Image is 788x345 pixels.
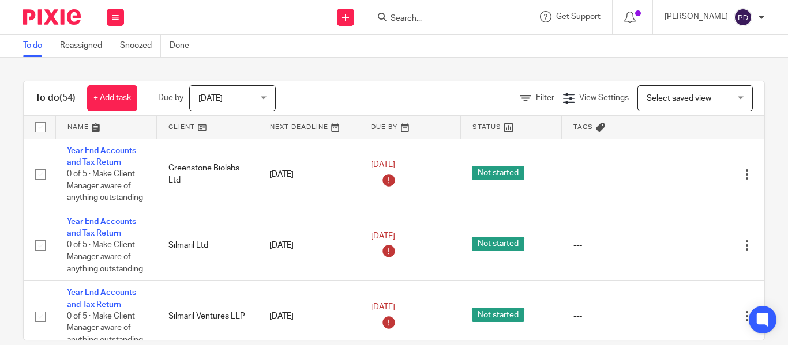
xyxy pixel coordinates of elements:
span: [DATE] [371,232,395,240]
span: Get Support [556,13,601,21]
span: [DATE] [371,161,395,169]
span: 0 of 5 · Make Client Manager aware of anything outstanding [67,170,143,202]
span: Filter [536,94,554,102]
td: [DATE] [258,210,359,280]
span: Not started [472,237,524,251]
p: Due by [158,92,183,104]
input: Search [389,14,493,24]
span: 0 of 5 · Make Client Manager aware of anything outstanding [67,312,143,344]
span: Select saved view [647,94,711,103]
div: --- [573,310,652,322]
a: Done [170,35,198,57]
div: --- [573,169,652,180]
a: Year End Accounts and Tax Return [67,147,136,166]
span: 0 of 5 · Make Client Manager aware of anything outstanding [67,241,143,273]
img: svg%3E [734,8,752,26]
img: Pixie [23,9,81,25]
a: Year End Accounts and Tax Return [67,218,136,237]
span: (54) [59,93,76,103]
td: Silmaril Ltd [157,210,258,280]
h1: To do [35,92,76,104]
span: Not started [472,308,524,322]
a: Snoozed [120,35,161,57]
a: + Add task [87,85,137,111]
a: Reassigned [60,35,111,57]
td: [DATE] [258,139,359,210]
span: View Settings [579,94,629,102]
div: --- [573,240,652,251]
a: Year End Accounts and Tax Return [67,289,136,308]
span: Not started [472,166,524,180]
a: To do [23,35,51,57]
span: [DATE] [198,94,223,103]
td: Greenstone Biolabs Ltd [157,139,258,210]
span: Tags [573,124,593,130]
p: [PERSON_NAME] [665,11,728,22]
span: [DATE] [371,303,395,311]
